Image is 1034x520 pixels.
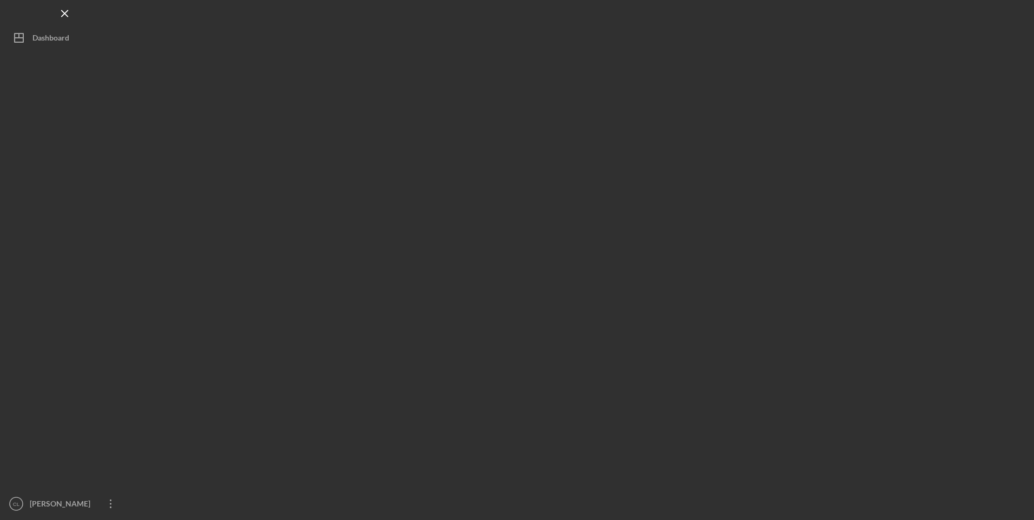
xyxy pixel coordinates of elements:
[27,493,97,517] div: [PERSON_NAME]
[13,501,20,507] text: CL
[32,27,69,51] div: Dashboard
[5,493,124,515] button: CL[PERSON_NAME]
[5,27,124,49] button: Dashboard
